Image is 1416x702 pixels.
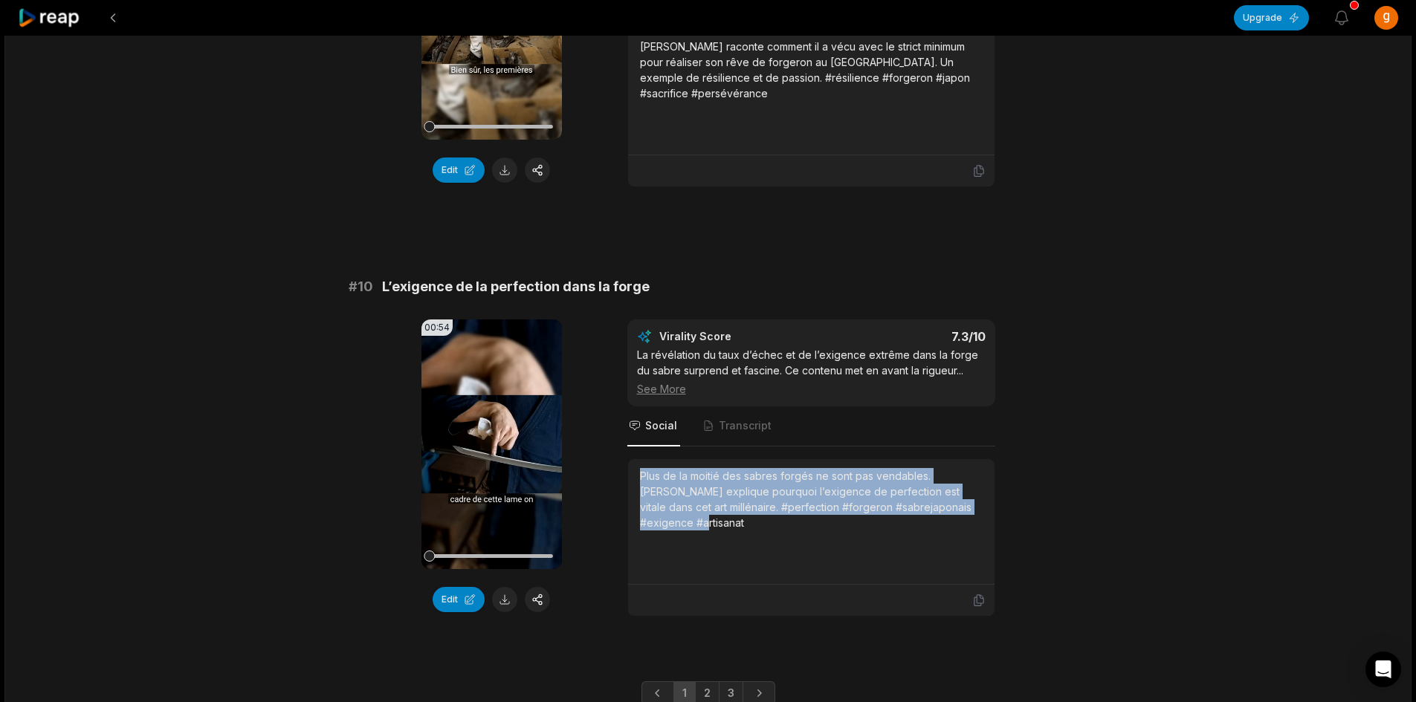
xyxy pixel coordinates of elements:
[645,418,677,433] span: Social
[349,276,373,297] span: # 10
[433,587,485,612] button: Edit
[627,406,995,446] nav: Tabs
[640,39,983,101] div: [PERSON_NAME] raconte comment il a vécu avec le strict minimum pour réaliser son rêve de forgeron...
[382,276,650,297] span: L’exigence de la perfection dans la forge
[421,319,562,569] video: Your browser does not support mp4 format.
[640,468,983,530] div: Plus de la moitié des sabres forgés ne sont pas vendables. [PERSON_NAME] explique pourquoi l’exig...
[637,347,986,397] div: La révélation du taux d’échec et de l’exigence extrême dans la forge du sabre surprend et fascine...
[826,329,986,344] div: 7.3 /10
[719,418,772,433] span: Transcript
[433,157,485,183] button: Edit
[637,381,986,397] div: See More
[1234,5,1309,30] button: Upgrade
[1365,651,1401,687] div: Open Intercom Messenger
[659,329,819,344] div: Virality Score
